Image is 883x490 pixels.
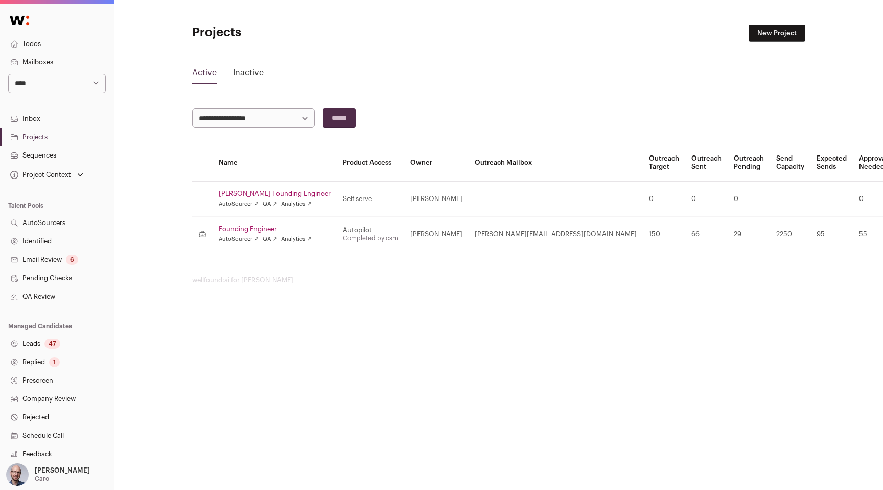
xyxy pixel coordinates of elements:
[219,235,259,243] a: AutoSourcer ↗
[263,200,277,208] a: QA ↗
[685,144,728,182] th: Outreach Sent
[281,200,311,208] a: Analytics ↗
[685,217,728,252] td: 66
[770,217,810,252] td: 2250
[643,182,685,217] td: 0
[469,144,643,182] th: Outreach Mailbox
[728,217,770,252] td: 29
[49,357,60,367] div: 1
[192,276,805,284] footer: wellfound:ai for [PERSON_NAME]
[192,66,217,83] a: Active
[643,144,685,182] th: Outreach Target
[281,235,311,243] a: Analytics ↗
[404,144,469,182] th: Owner
[810,144,853,182] th: Expected Sends
[219,200,259,208] a: AutoSourcer ↗
[219,225,331,233] a: Founding Engineer
[233,66,264,83] a: Inactive
[4,10,35,31] img: Wellfound
[343,226,398,234] div: Autopilot
[219,190,331,198] a: [PERSON_NAME] Founding Engineer
[66,255,78,265] div: 6
[263,235,277,243] a: QA ↗
[404,217,469,252] td: [PERSON_NAME]
[685,182,728,217] td: 0
[6,463,29,486] img: 13037945-medium_jpg
[643,217,685,252] td: 150
[810,217,853,252] td: 95
[343,195,398,203] div: Self serve
[749,25,805,42] a: New Project
[35,475,49,483] p: Caro
[213,144,337,182] th: Name
[469,217,643,252] td: [PERSON_NAME][EMAIL_ADDRESS][DOMAIN_NAME]
[728,182,770,217] td: 0
[8,168,85,182] button: Open dropdown
[8,171,71,179] div: Project Context
[343,235,398,241] a: Completed by csm
[44,339,60,349] div: 47
[404,182,469,217] td: [PERSON_NAME]
[35,466,90,475] p: [PERSON_NAME]
[728,144,770,182] th: Outreach Pending
[770,144,810,182] th: Send Capacity
[337,144,404,182] th: Product Access
[4,463,92,486] button: Open dropdown
[192,25,397,41] h1: Projects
